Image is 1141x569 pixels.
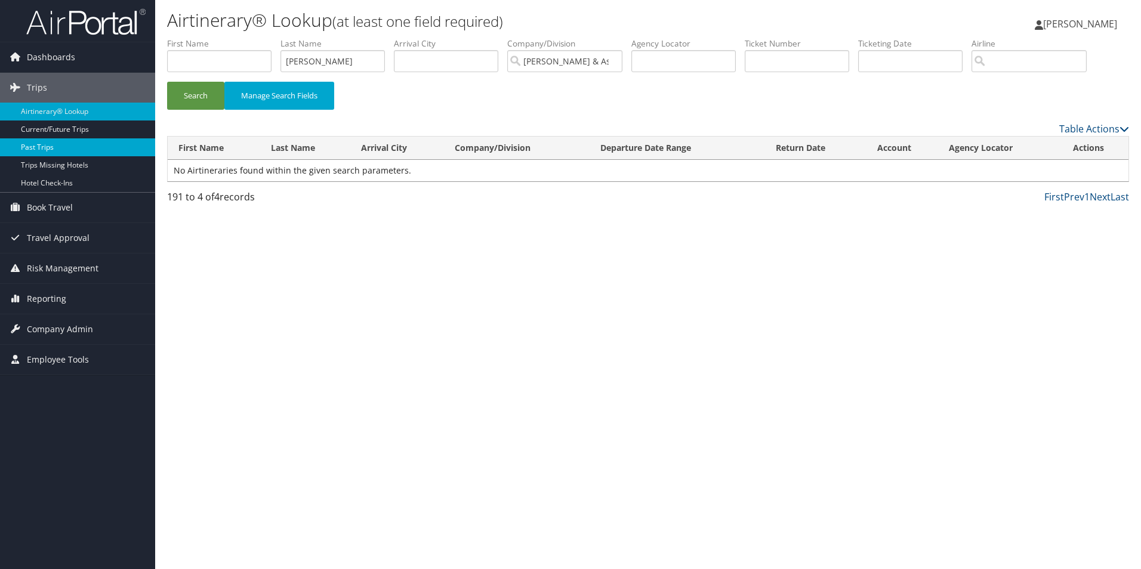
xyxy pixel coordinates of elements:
[167,38,280,50] label: First Name
[631,38,745,50] label: Agency Locator
[1062,137,1128,160] th: Actions
[168,160,1128,181] td: No Airtineraries found within the given search parameters.
[444,137,590,160] th: Company/Division
[260,137,350,160] th: Last Name: activate to sort column ascending
[332,11,503,31] small: (at least one field required)
[27,253,98,283] span: Risk Management
[972,38,1096,50] label: Airline
[27,314,93,344] span: Company Admin
[858,38,972,50] label: Ticketing Date
[27,73,47,103] span: Trips
[1090,190,1111,203] a: Next
[1043,17,1117,30] span: [PERSON_NAME]
[866,137,938,160] th: Account: activate to sort column ascending
[350,137,444,160] th: Arrival City: activate to sort column ascending
[168,137,260,160] th: First Name: activate to sort column ascending
[1111,190,1129,203] a: Last
[27,193,73,222] span: Book Travel
[26,8,146,36] img: airportal-logo.png
[394,38,507,50] label: Arrival City
[1084,190,1090,203] a: 1
[224,82,334,110] button: Manage Search Fields
[27,284,66,314] span: Reporting
[507,38,631,50] label: Company/Division
[167,8,809,33] h1: Airtinerary® Lookup
[1035,6,1129,42] a: [PERSON_NAME]
[1064,190,1084,203] a: Prev
[938,137,1062,160] th: Agency Locator: activate to sort column ascending
[27,223,90,253] span: Travel Approval
[765,137,866,160] th: Return Date: activate to sort column ascending
[280,38,394,50] label: Last Name
[590,137,765,160] th: Departure Date Range: activate to sort column ascending
[1059,122,1129,135] a: Table Actions
[167,82,224,110] button: Search
[27,42,75,72] span: Dashboards
[27,345,89,375] span: Employee Tools
[745,38,858,50] label: Ticket Number
[214,190,220,203] span: 4
[167,190,394,210] div: 191 to 4 of records
[1044,190,1064,203] a: First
